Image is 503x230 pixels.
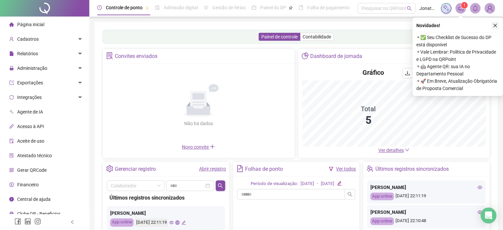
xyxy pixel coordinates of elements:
span: Relatórios [17,51,38,56]
span: global [175,220,180,225]
a: Abrir registro [199,166,226,171]
span: filter [329,166,333,171]
span: ⚬ Vale Lembrar: Política de Privacidade e LGPD na QRPoint [416,48,499,63]
span: 1 [463,3,466,8]
span: setting [106,165,113,172]
span: sync [9,95,14,100]
span: Ver detalhes [378,148,404,153]
span: Gerar QRCode [17,167,47,173]
span: search [407,6,412,11]
span: solution [9,153,14,158]
span: Controle de ponto [106,5,143,10]
span: Painel de controle [261,34,298,39]
span: Central de ajuda [17,197,51,202]
span: Clube QR - Beneficios [17,211,61,216]
sup: 1 [461,2,468,9]
h4: Gráfico [362,68,384,77]
span: Novidades ! [416,22,440,29]
span: lock [9,66,14,70]
span: Contabilidade [303,34,331,39]
span: api [9,124,14,129]
span: file-done [155,5,160,10]
span: notification [458,5,464,11]
span: solution [106,52,113,59]
span: linkedin [24,218,31,225]
span: edit [182,220,186,225]
span: ⚬ 🚀 Em Breve, Atualização Obrigatória de Proposta Comercial [416,77,499,92]
span: pushpin [145,6,149,10]
span: ⚬ 🤖 Agente QR: sua IA no Departamento Pessoal [416,63,499,77]
div: Últimos registros sincronizados [109,194,223,202]
span: dashboard [252,5,256,10]
span: qrcode [9,168,14,172]
span: plus [210,144,215,149]
div: Open Intercom Messenger [481,207,496,223]
span: export [9,80,14,85]
span: pushpin [289,6,293,10]
span: clock-circle [97,5,102,10]
span: bell [472,5,478,11]
span: Integrações [17,95,42,100]
div: - [317,180,318,187]
span: Acesso à API [17,124,44,129]
span: down [405,148,409,152]
span: info-circle [9,197,14,202]
span: left [70,220,75,224]
span: gift [9,211,14,216]
div: [DATE] 22:10:48 [370,217,482,225]
span: eye [169,220,174,225]
span: Cadastros [17,36,39,42]
div: [DATE] [321,180,334,187]
div: Dashboard de jornada [310,51,362,62]
span: facebook [15,218,21,225]
a: Ver todos [336,166,356,171]
span: Admissão digital [164,5,198,10]
div: App online [370,217,394,225]
div: Convites enviados [115,51,157,62]
span: Financeiro [17,182,39,187]
div: [PERSON_NAME] [370,208,482,216]
span: close [493,23,497,28]
span: edit [337,181,341,185]
img: 78964 [485,3,495,13]
span: sun [204,5,208,10]
span: Administração [17,66,47,71]
span: search [347,192,353,197]
span: file-text [236,165,243,172]
span: book [299,5,303,10]
span: Aceite de uso [17,138,44,144]
div: Gerenciar registro [115,163,156,175]
span: home [9,22,14,27]
div: [PERSON_NAME] [110,209,222,217]
span: dollar [9,182,14,187]
span: download [405,70,410,76]
span: Painel do DP [260,5,286,10]
div: Não há dados [168,120,229,127]
span: Atestado técnico [17,153,52,158]
span: audit [9,139,14,143]
span: team [366,165,373,172]
span: search [218,183,223,188]
div: Período de visualização: [251,180,298,187]
span: Novo convite [182,144,215,150]
div: [DATE] 22:11:19 [135,218,168,227]
span: eye [478,210,482,214]
div: [DATE] 22:11:19 [370,193,482,200]
span: eye [478,185,482,190]
div: Últimos registros sincronizados [375,163,449,175]
img: sparkle-icon.fc2bf0ac1784a2077858766a79e2daf3.svg [442,5,450,12]
a: Ver detalhes down [378,148,409,153]
div: Folhas de ponto [245,163,283,175]
span: instagram [34,218,41,225]
span: Exportações [17,80,43,85]
span: Página inicial [17,22,44,27]
span: ⚬ ✅ Seu Checklist de Sucesso do DP está disponível [416,34,499,48]
span: file [9,51,14,56]
span: Jonathas - IF [419,5,437,12]
div: [PERSON_NAME] [370,184,482,191]
div: App online [110,218,134,227]
div: [DATE] [301,180,314,187]
span: user-add [9,37,14,41]
span: Gestão de férias [212,5,246,10]
span: Agente de IA [17,109,43,115]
